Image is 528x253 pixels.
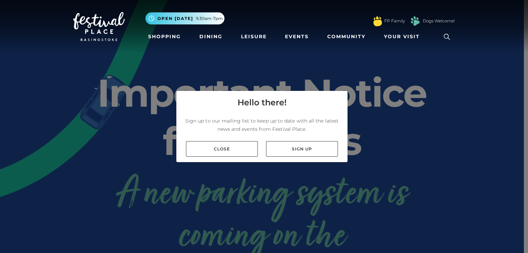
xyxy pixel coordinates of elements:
button: Open [DATE] 9.30am-7pm [145,12,224,24]
a: Sign up [266,141,338,157]
h4: Hello there! [238,96,287,109]
span: Your Visit [384,33,420,40]
a: Your Visit [381,30,426,43]
a: Close [186,141,258,157]
span: 9.30am-7pm [196,15,223,22]
a: Leisure [238,30,269,43]
img: Festival Place Logo [73,12,125,41]
a: Dogs Welcome! [423,18,455,24]
a: FP Family [384,18,405,24]
a: Community [324,30,368,43]
a: Events [282,30,311,43]
span: Open [DATE] [157,15,193,22]
a: Dining [197,30,225,43]
p: Sign up to our mailing list to keep up to date with all the latest news and events from Festival ... [182,117,342,133]
a: Shopping [145,30,184,43]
